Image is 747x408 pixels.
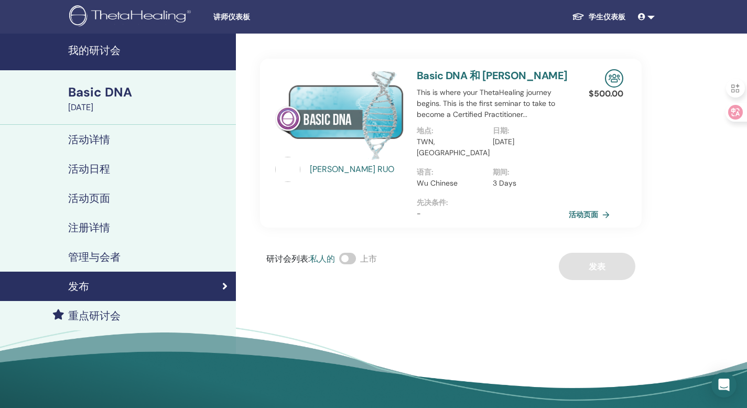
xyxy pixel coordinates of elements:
p: 3 Days [493,178,562,189]
div: Open Intercom Messenger [711,372,737,398]
h4: 活动详情 [68,133,110,146]
h4: 重点研讨会 [68,309,121,322]
span: 私人的 [310,253,335,264]
h4: 活动日程 [68,163,110,175]
p: 期间 : [493,167,562,178]
a: Basic DNA 和 [PERSON_NAME] [417,69,568,82]
p: 地点 : [417,125,486,136]
p: $ 500.00 [589,88,623,100]
p: [DATE] [493,136,562,147]
h4: 管理与会者 [68,251,121,263]
div: Basic DNA [68,83,230,101]
p: 语言 : [417,167,486,178]
p: - [417,208,569,219]
a: Basic DNA[DATE] [62,83,236,114]
div: [DATE] [68,101,230,114]
img: Basic DNA [275,69,404,160]
span: 讲师仪表板 [213,12,371,23]
a: 学生仪表板 [564,7,634,27]
p: This is where your ThetaHealing journey begins. This is the first seminar to take to become a Cer... [417,87,569,120]
img: graduation-cap-white.svg [572,12,584,21]
p: TWN, [GEOGRAPHIC_DATA] [417,136,486,158]
h4: 注册详情 [68,221,110,234]
h4: 发布 [68,280,89,293]
span: 上市 [360,253,377,264]
span: 研讨会列表 : [266,253,310,264]
a: [PERSON_NAME] RUO [310,163,407,176]
h4: 我的研讨会 [68,44,230,57]
p: 先决条件 : [417,197,569,208]
a: 活动页面 [569,207,614,222]
p: 日期 : [493,125,562,136]
p: Wu Chinese [417,178,486,189]
h4: 活动页面 [68,192,110,205]
img: In-Person Seminar [605,69,623,88]
img: logo.png [69,5,194,29]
